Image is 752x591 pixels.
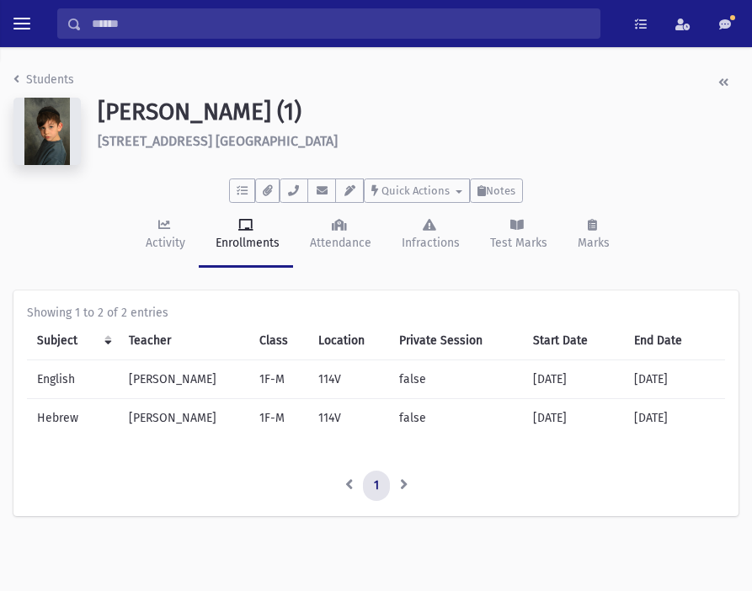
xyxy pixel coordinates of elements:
td: false [389,360,523,399]
td: English [27,360,119,399]
span: Notes [486,184,515,197]
td: false [389,399,523,438]
td: 1F-M [249,399,308,438]
td: [DATE] [624,360,725,399]
td: [DATE] [523,360,624,399]
th: Teacher [119,322,249,360]
td: 114V [308,399,389,438]
a: Test Marks [473,203,561,268]
div: Activity [142,234,185,252]
button: Quick Actions [364,178,470,203]
a: Students [13,72,74,87]
div: Test Marks [487,234,547,252]
td: [DATE] [624,399,725,438]
div: Showing 1 to 2 of 2 entries [27,304,725,322]
div: Infractions [398,234,460,252]
th: Start Date [523,322,624,360]
h6: [STREET_ADDRESS] [GEOGRAPHIC_DATA] [98,133,739,149]
a: Activity [129,203,199,268]
th: End Date [624,322,725,360]
a: Infractions [385,203,473,268]
div: Attendance [307,234,371,252]
a: Enrollments [199,203,293,268]
th: Private Session [389,322,523,360]
span: Quick Actions [381,184,450,197]
a: Marks [561,203,623,268]
div: Enrollments [212,234,280,252]
button: Notes [470,178,523,203]
a: 1 [363,471,390,501]
td: [PERSON_NAME] [119,399,249,438]
td: [PERSON_NAME] [119,360,249,399]
th: Location [308,322,389,360]
h1: [PERSON_NAME] (1) [98,98,739,126]
div: Marks [574,234,610,252]
button: toggle menu [7,8,37,39]
input: Search [82,8,600,39]
a: Attendance [293,203,385,268]
td: [DATE] [523,399,624,438]
nav: breadcrumb [13,71,74,95]
th: Class [249,322,308,360]
td: 1F-M [249,360,308,399]
td: 114V [308,360,389,399]
td: Hebrew [27,399,119,438]
th: Subject [27,322,119,360]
